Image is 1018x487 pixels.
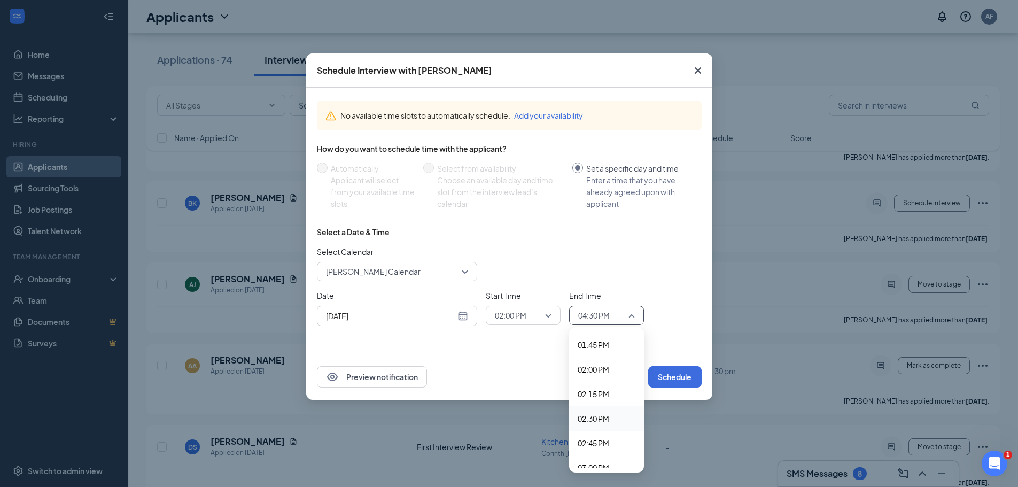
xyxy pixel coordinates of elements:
[578,339,609,351] span: 01:45 PM
[317,366,427,388] button: EyePreview notification
[326,264,421,280] span: [PERSON_NAME] Calendar
[569,290,644,302] span: End Time
[982,451,1007,476] iframe: Intercom live chat
[586,174,693,210] div: Enter a time that you have already agreed upon with applicant
[586,163,693,174] div: Set a specific day and time
[578,413,609,424] span: 02:30 PM
[486,290,561,302] span: Start Time
[317,246,477,258] span: Select Calendar
[514,110,583,121] button: Add your availability
[578,437,609,449] span: 02:45 PM
[691,64,704,77] svg: Cross
[578,388,609,400] span: 02:15 PM
[331,163,415,174] div: Automatically
[437,163,564,174] div: Select from availability
[317,143,702,154] div: How do you want to schedule time with the applicant?
[683,53,712,88] button: Close
[578,307,610,323] span: 04:30 PM
[317,290,477,302] span: Date
[317,227,390,237] div: Select a Date & Time
[326,310,455,322] input: Oct 21, 2025
[326,370,339,383] svg: Eye
[325,111,336,121] svg: Warning
[1004,451,1012,459] span: 1
[437,174,564,210] div: Choose an available day and time slot from the interview lead’s calendar
[578,462,609,474] span: 03:00 PM
[331,174,415,210] div: Applicant will select from your available time slots
[495,307,526,323] span: 02:00 PM
[648,366,702,388] button: Schedule
[578,364,609,375] span: 02:00 PM
[340,110,693,121] div: No available time slots to automatically schedule.
[317,65,492,76] div: Schedule Interview with [PERSON_NAME]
